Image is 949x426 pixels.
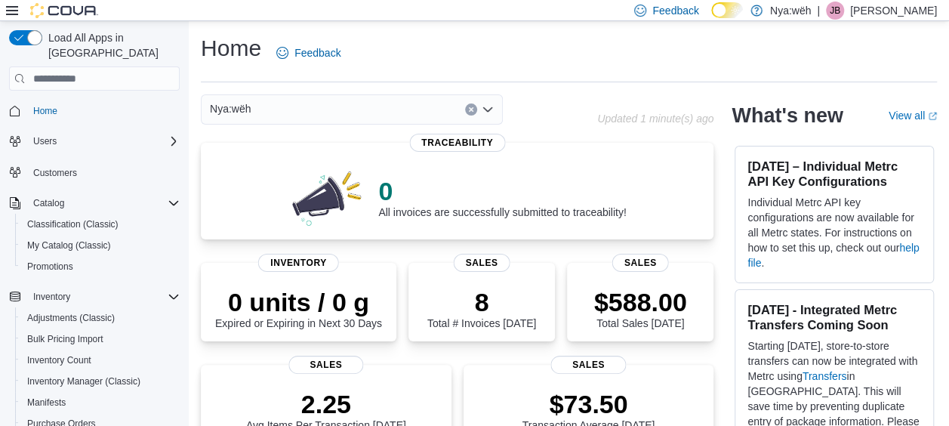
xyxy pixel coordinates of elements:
h1: Home [201,33,261,63]
span: Inventory Count [27,354,91,366]
div: All invoices are successfully submitted to traceability! [378,176,626,218]
a: help file [747,242,919,269]
p: Nya:wëh [770,2,811,20]
button: Classification (Classic) [15,214,186,235]
input: Dark Mode [711,2,743,18]
span: Inventory Manager (Classic) [27,375,140,387]
p: $588.00 [594,287,687,317]
span: Home [27,101,180,120]
button: Catalog [3,193,186,214]
img: 0 [288,167,367,227]
span: Catalog [27,194,180,212]
span: Promotions [21,258,180,276]
span: Manifests [21,394,180,412]
a: My Catalog (Classic) [21,236,117,255]
h3: [DATE] – Individual Metrc API Key Configurations [747,159,921,189]
button: Users [27,132,63,150]
span: Inventory Count [21,351,180,369]
button: Customers [3,161,186,183]
a: Manifests [21,394,72,412]
a: Classification (Classic) [21,215,125,233]
a: Home [27,102,63,120]
span: Inventory [33,291,70,303]
button: Inventory Manager (Classic) [15,371,186,392]
span: Inventory [27,288,180,306]
span: Inventory [258,254,339,272]
button: Adjustments (Classic) [15,307,186,329]
button: Inventory [27,288,76,306]
button: Users [3,131,186,152]
p: [PERSON_NAME] [850,2,937,20]
span: Adjustments (Classic) [21,309,180,327]
span: Bulk Pricing Import [21,330,180,348]
p: Updated 1 minute(s) ago [597,113,713,125]
span: Home [33,105,57,117]
span: Customers [33,167,77,179]
a: Bulk Pricing Import [21,330,109,348]
a: Customers [27,164,83,182]
button: Open list of options [482,103,494,116]
span: My Catalog (Classic) [27,239,111,252]
p: Individual Metrc API key configurations are now available for all Metrc states. For instructions ... [747,195,921,270]
span: Sales [454,254,510,272]
a: Promotions [21,258,79,276]
button: Catalog [27,194,70,212]
button: Inventory Count [15,350,186,371]
a: Adjustments (Classic) [21,309,121,327]
span: Customers [27,162,180,181]
a: Inventory Manager (Classic) [21,372,146,390]
span: Manifests [27,397,66,409]
button: Promotions [15,256,186,277]
span: Traceability [409,134,505,152]
p: 0 [378,176,626,206]
p: 2.25 [246,389,406,419]
p: 0 units / 0 g [215,287,382,317]
span: Feedback [652,3,698,18]
span: Load All Apps in [GEOGRAPHIC_DATA] [42,30,180,60]
p: 8 [427,287,536,317]
span: Inventory Manager (Classic) [21,372,180,390]
p: | [817,2,820,20]
button: Manifests [15,392,186,413]
span: Bulk Pricing Import [27,333,103,345]
span: Users [33,135,57,147]
span: Sales [612,254,669,272]
h3: [DATE] - Integrated Metrc Transfers Coming Soon [747,302,921,332]
span: Catalog [33,197,64,209]
button: Clear input [465,103,477,116]
button: My Catalog (Classic) [15,235,186,256]
div: Jenna Bristol [826,2,844,20]
span: Dark Mode [711,18,712,19]
span: Nya:wëh [210,100,251,118]
button: Home [3,100,186,122]
div: Expired or Expiring in Next 30 Days [215,287,382,329]
h2: What's new [732,103,843,128]
span: JB [830,2,840,20]
span: Sales [288,356,363,374]
button: Bulk Pricing Import [15,329,186,350]
span: My Catalog (Classic) [21,236,180,255]
span: Adjustments (Classic) [27,312,115,324]
p: $73.50 [522,389,655,419]
button: Inventory [3,286,186,307]
div: Total Sales [DATE] [594,287,687,329]
span: Users [27,132,180,150]
span: Classification (Classic) [27,218,119,230]
span: Promotions [27,261,73,273]
a: Inventory Count [21,351,97,369]
span: Feedback [294,45,340,60]
div: Total # Invoices [DATE] [427,287,536,329]
a: View allExternal link [889,110,937,122]
span: Classification (Classic) [21,215,180,233]
span: Sales [551,356,626,374]
svg: External link [928,112,937,121]
a: Transfers [803,370,847,382]
a: Feedback [270,38,347,68]
img: Cova [30,3,98,18]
